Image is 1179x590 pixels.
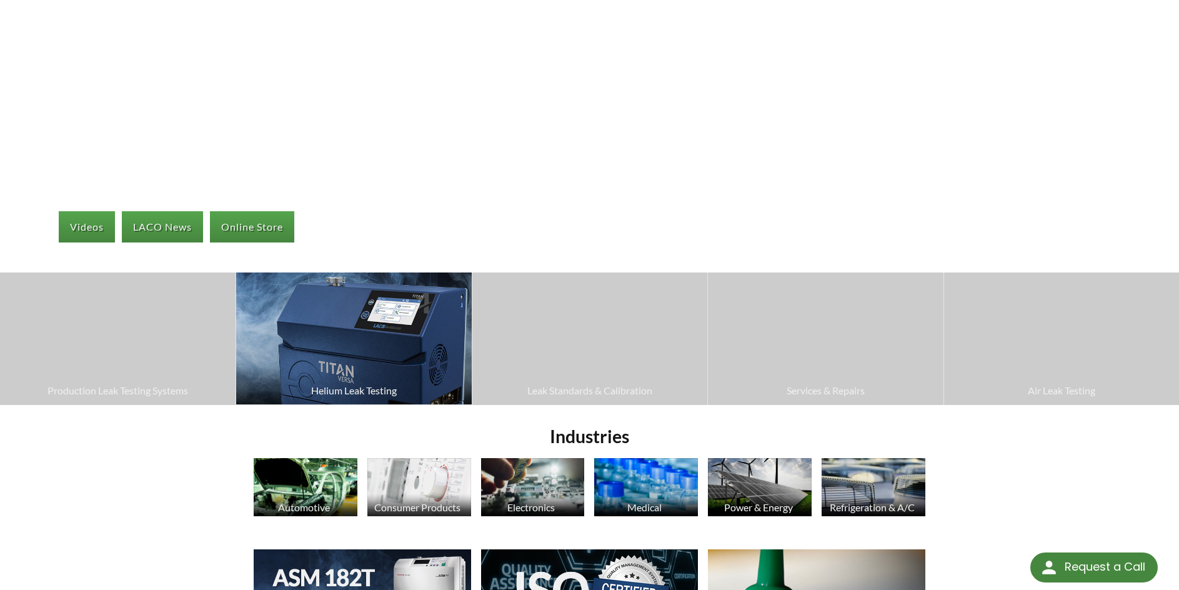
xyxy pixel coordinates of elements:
img: TITAN VERSA Leak Detector image [236,272,471,404]
a: Power & Energy Solar Panels image [708,458,812,519]
img: Solar Panels image [708,458,812,516]
a: Air Leak Testing [944,272,1179,404]
img: Automotive Industry image [254,458,357,516]
a: Consumer Products Consumer Products image [367,458,471,519]
span: Services & Repairs [714,382,937,399]
h2: Industries [249,425,930,448]
a: LACO News [122,211,203,242]
a: Videos [59,211,115,242]
a: Leak Standards & Calibration [472,272,707,404]
img: round button [1039,557,1059,577]
span: Leak Standards & Calibration [479,382,701,399]
a: Electronics Electronics image [481,458,585,519]
a: Medical Medicine Bottle image [594,458,698,519]
img: Consumer Products image [367,458,471,516]
div: Request a Call [1030,552,1158,582]
div: Refrigeration & A/C [820,501,924,513]
a: Automotive Automotive Industry image [254,458,357,519]
span: Production Leak Testing Systems [6,382,229,399]
div: Electronics [479,501,584,513]
img: Medicine Bottle image [594,458,698,516]
a: Services & Repairs [708,272,943,404]
div: Consumer Products [366,501,470,513]
img: HVAC Products image [822,458,925,516]
div: Request a Call [1065,552,1145,581]
div: Power & Energy [706,501,810,513]
span: Helium Leak Testing [242,382,465,399]
a: Helium Leak Testing [236,272,471,404]
a: Online Store [210,211,294,242]
span: Air Leak Testing [950,382,1173,399]
a: Refrigeration & A/C HVAC Products image [822,458,925,519]
div: Automotive [252,501,356,513]
img: Electronics image [481,458,585,516]
div: Medical [592,501,697,513]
